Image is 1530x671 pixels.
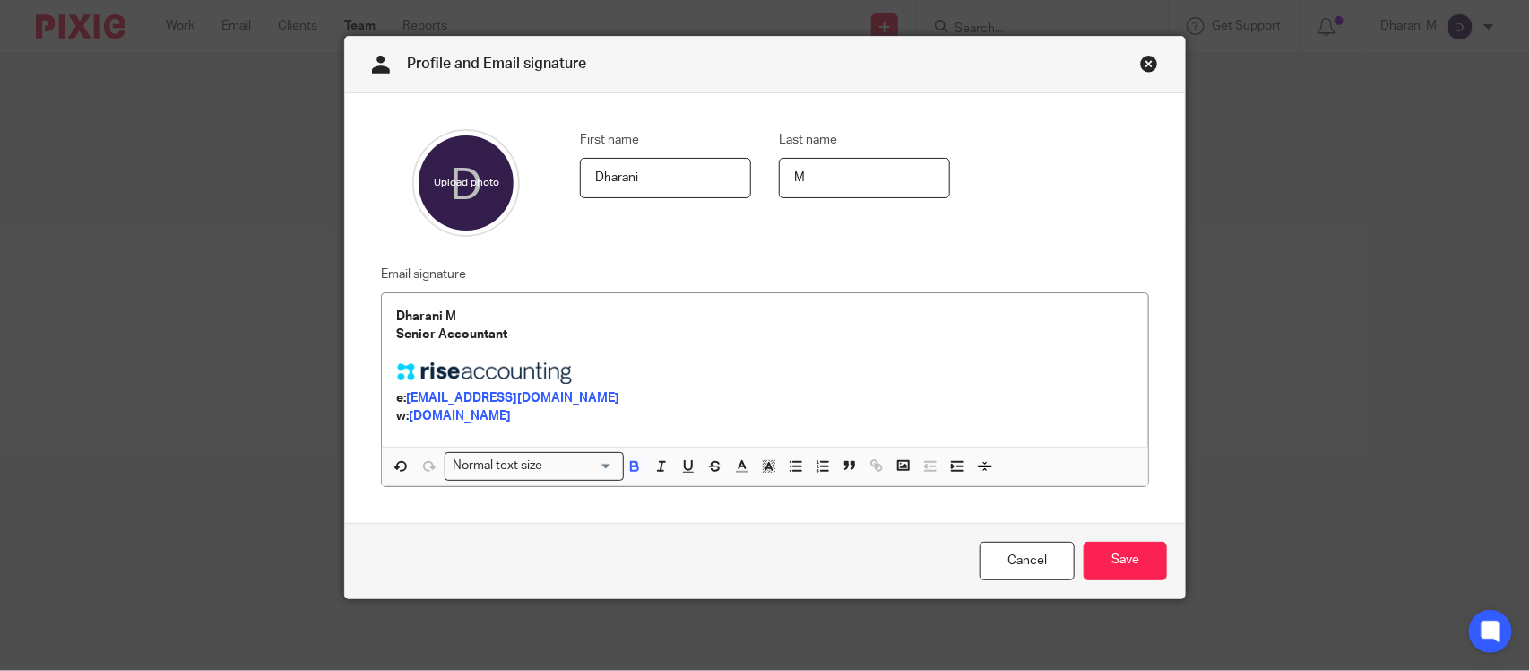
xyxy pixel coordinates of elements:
[980,542,1075,580] a: Cancel
[409,410,511,423] a: [DOMAIN_NAME]
[779,131,837,149] label: Last name
[449,457,547,475] span: Normal text size
[1140,55,1158,79] a: Close this dialog window
[396,362,575,384] img: Image
[580,131,639,149] label: First name
[406,392,619,405] a: [EMAIL_ADDRESS][DOMAIN_NAME]
[407,57,586,71] span: Profile and Email signature
[445,452,624,480] div: Search for option
[549,457,613,475] input: Search for option
[1084,542,1167,580] input: Save
[396,328,507,341] strong: Senior Accountant
[396,392,406,405] strong: e:
[396,310,456,323] strong: Dharani M
[396,410,409,423] strong: w:
[381,266,466,283] label: Email signature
